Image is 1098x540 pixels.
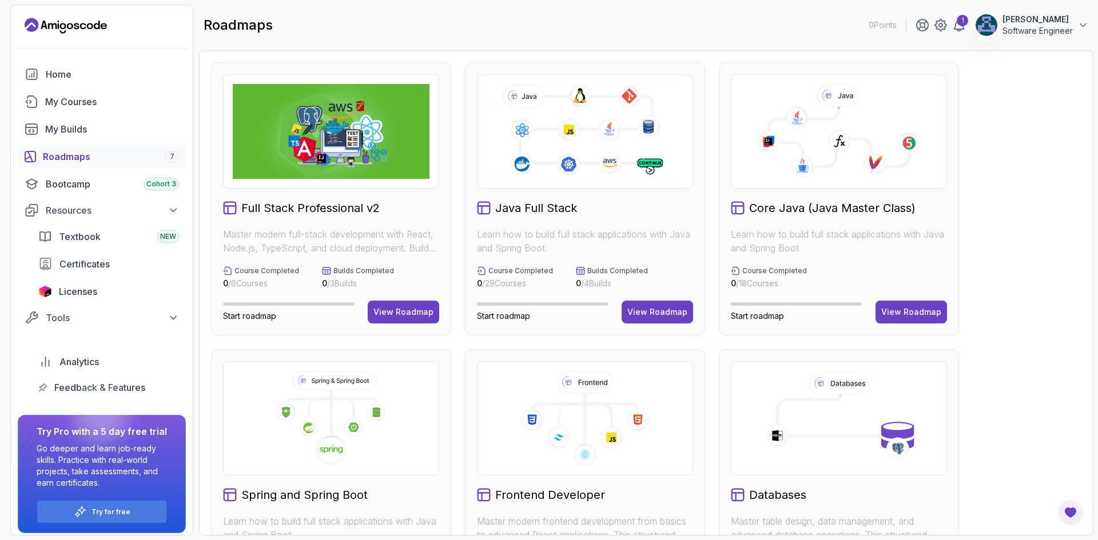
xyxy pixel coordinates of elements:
[18,90,186,113] a: courses
[59,285,97,298] span: Licenses
[223,278,228,288] span: 0
[37,443,167,489] p: Go deeper and learn job-ready skills. Practice with real-world projects, take assessments, and ea...
[1002,25,1073,37] p: Software Engineer
[46,203,179,217] div: Resources
[477,278,553,289] p: / 29 Courses
[46,67,179,81] div: Home
[223,227,439,255] p: Master modern full-stack development with React, Node.js, TypeScript, and cloud deployment. Build...
[749,487,806,503] h2: Databases
[957,15,968,26] div: 1
[160,232,176,241] span: NEW
[25,17,107,35] a: Landing page
[576,278,648,289] p: / 4 Builds
[170,152,174,161] span: 7
[223,278,299,289] p: / 6 Courses
[368,301,439,323] button: View Roadmap
[952,18,966,32] a: 1
[31,376,186,399] a: feedback
[31,280,186,303] a: licenses
[18,200,186,221] button: Resources
[43,150,179,163] div: Roadmaps
[627,306,687,318] div: View Roadmap
[731,278,807,289] p: / 18 Courses
[31,225,186,248] a: textbook
[37,500,167,523] button: Try for free
[488,266,553,275] p: Course Completed
[31,350,186,373] a: analytics
[59,355,99,369] span: Analytics
[59,230,101,243] span: Textbook
[876,301,947,323] button: View Roadmap
[1002,14,1073,25] p: [PERSON_NAME]
[477,278,482,288] span: 0
[18,118,186,141] a: builds
[975,14,1089,37] button: user profile image[PERSON_NAME]Software Engineer
[46,311,179,325] div: Tools
[54,381,145,394] span: Feedback & Features
[622,301,693,323] button: View Roadmap
[1057,499,1084,526] button: Open Feedback Button
[18,173,186,195] a: bootcamp
[38,286,52,297] img: jetbrains icon
[18,145,186,168] a: roadmaps
[587,266,648,275] p: Builds Completed
[576,278,581,288] span: 0
[45,95,179,109] div: My Courses
[322,278,327,288] span: 0
[234,266,299,275] p: Course Completed
[18,63,186,86] a: home
[881,306,941,318] div: View Roadmap
[495,487,605,503] h2: Frontend Developer
[742,266,807,275] p: Course Completed
[976,14,997,36] img: user profile image
[18,307,186,328] button: Tools
[204,16,273,34] h2: roadmaps
[477,311,530,321] span: Start roadmap
[749,200,916,216] h2: Core Java (Java Master Class)
[495,200,577,216] h2: Java Full Stack
[477,227,693,255] p: Learn how to build full stack applications with Java and Spring Boot
[241,200,380,216] h2: Full Stack Professional v2
[322,278,394,289] p: / 3 Builds
[146,179,176,189] span: Cohort 3
[91,507,130,517] a: Try for free
[223,311,276,321] span: Start roadmap
[46,177,179,191] div: Bootcamp
[373,306,433,318] div: View Roadmap
[731,311,784,321] span: Start roadmap
[233,84,429,179] img: Full Stack Professional v2
[31,253,186,275] a: certificates
[45,122,179,136] div: My Builds
[869,19,897,31] p: 0 Points
[59,257,110,271] span: Certificates
[241,487,368,503] h2: Spring and Spring Boot
[731,278,736,288] span: 0
[333,266,394,275] p: Builds Completed
[731,227,947,255] p: Learn how to build full stack applications with Java and Spring Boot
